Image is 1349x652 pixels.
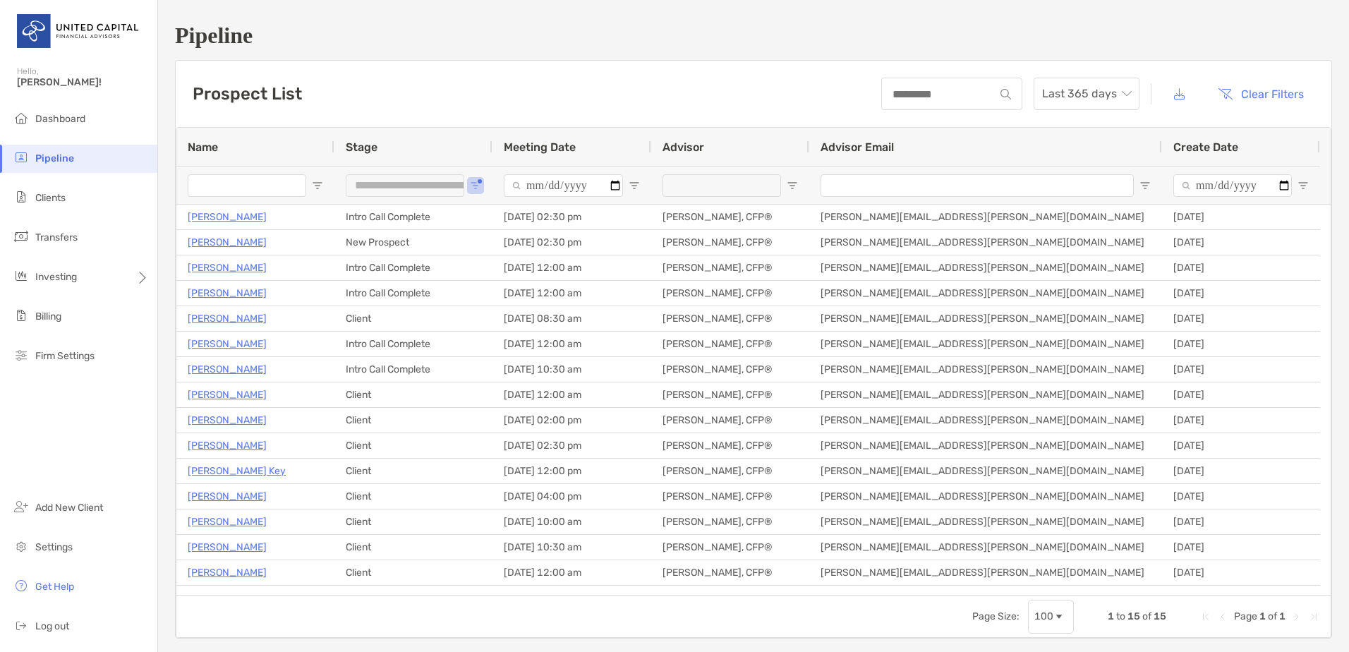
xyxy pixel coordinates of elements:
[13,149,30,166] img: pipeline icon
[809,382,1162,407] div: [PERSON_NAME][EMAIL_ADDRESS][PERSON_NAME][DOMAIN_NAME]
[470,180,481,191] button: Open Filter Menu
[809,535,1162,560] div: [PERSON_NAME][EMAIL_ADDRESS][PERSON_NAME][DOMAIN_NAME]
[188,208,267,226] p: [PERSON_NAME]
[651,560,809,585] div: [PERSON_NAME], CFP®
[492,509,651,534] div: [DATE] 10:00 am
[629,180,640,191] button: Open Filter Menu
[809,484,1162,509] div: [PERSON_NAME][EMAIL_ADDRESS][PERSON_NAME][DOMAIN_NAME]
[651,459,809,483] div: [PERSON_NAME], CFP®
[334,357,492,382] div: Intro Call Complete
[1162,281,1320,306] div: [DATE]
[1207,78,1314,109] button: Clear Filters
[13,498,30,515] img: add_new_client icon
[35,192,66,204] span: Clients
[809,205,1162,229] div: [PERSON_NAME][EMAIL_ADDRESS][PERSON_NAME][DOMAIN_NAME]
[821,174,1134,197] input: Advisor Email Filter Input
[334,205,492,229] div: Intro Call Complete
[334,306,492,331] div: Client
[13,577,30,594] img: get-help icon
[809,408,1162,433] div: [PERSON_NAME][EMAIL_ADDRESS][PERSON_NAME][DOMAIN_NAME]
[13,617,30,634] img: logout icon
[1154,610,1166,622] span: 15
[492,332,651,356] div: [DATE] 12:00 am
[35,581,74,593] span: Get Help
[188,462,286,480] p: [PERSON_NAME] Key
[809,306,1162,331] div: [PERSON_NAME][EMAIL_ADDRESS][PERSON_NAME][DOMAIN_NAME]
[35,541,73,553] span: Settings
[1162,332,1320,356] div: [DATE]
[1139,180,1151,191] button: Open Filter Menu
[1173,140,1238,154] span: Create Date
[651,535,809,560] div: [PERSON_NAME], CFP®
[809,433,1162,458] div: [PERSON_NAME][EMAIL_ADDRESS][PERSON_NAME][DOMAIN_NAME]
[334,382,492,407] div: Client
[346,140,377,154] span: Stage
[35,502,103,514] span: Add New Client
[1200,611,1211,622] div: First Page
[13,538,30,555] img: settings icon
[492,230,651,255] div: [DATE] 02:30 pm
[1162,306,1320,331] div: [DATE]
[1217,611,1228,622] div: Previous Page
[188,513,267,531] p: [PERSON_NAME]
[17,76,149,88] span: [PERSON_NAME]!
[1108,610,1114,622] span: 1
[809,230,1162,255] div: [PERSON_NAME][EMAIL_ADDRESS][PERSON_NAME][DOMAIN_NAME]
[188,259,267,277] a: [PERSON_NAME]
[1308,611,1319,622] div: Last Page
[492,281,651,306] div: [DATE] 12:00 am
[175,23,1332,49] h1: Pipeline
[809,357,1162,382] div: [PERSON_NAME][EMAIL_ADDRESS][PERSON_NAME][DOMAIN_NAME]
[13,346,30,363] img: firm-settings icon
[492,408,651,433] div: [DATE] 02:00 pm
[492,306,651,331] div: [DATE] 08:30 am
[1162,484,1320,509] div: [DATE]
[492,484,651,509] div: [DATE] 04:00 pm
[188,361,267,378] a: [PERSON_NAME]
[334,509,492,534] div: Client
[188,488,267,505] p: [PERSON_NAME]
[13,228,30,245] img: transfers icon
[312,180,323,191] button: Open Filter Menu
[334,459,492,483] div: Client
[188,335,267,353] a: [PERSON_NAME]
[504,140,576,154] span: Meeting Date
[35,350,95,362] span: Firm Settings
[35,152,74,164] span: Pipeline
[13,267,30,284] img: investing icon
[1234,610,1257,622] span: Page
[651,332,809,356] div: [PERSON_NAME], CFP®
[188,564,267,581] p: [PERSON_NAME]
[809,509,1162,534] div: [PERSON_NAME][EMAIL_ADDRESS][PERSON_NAME][DOMAIN_NAME]
[188,538,267,556] a: [PERSON_NAME]
[1162,408,1320,433] div: [DATE]
[492,560,651,585] div: [DATE] 12:00 am
[17,6,140,56] img: United Capital Logo
[651,306,809,331] div: [PERSON_NAME], CFP®
[809,332,1162,356] div: [PERSON_NAME][EMAIL_ADDRESS][PERSON_NAME][DOMAIN_NAME]
[1162,205,1320,229] div: [DATE]
[334,433,492,458] div: Client
[188,437,267,454] a: [PERSON_NAME]
[492,357,651,382] div: [DATE] 10:30 am
[334,281,492,306] div: Intro Call Complete
[188,386,267,404] p: [PERSON_NAME]
[188,234,267,251] a: [PERSON_NAME]
[1042,78,1131,109] span: Last 365 days
[1162,560,1320,585] div: [DATE]
[1162,433,1320,458] div: [DATE]
[1279,610,1286,622] span: 1
[1291,611,1302,622] div: Next Page
[492,433,651,458] div: [DATE] 02:30 pm
[334,332,492,356] div: Intro Call Complete
[492,382,651,407] div: [DATE] 12:00 am
[334,484,492,509] div: Client
[13,188,30,205] img: clients icon
[1162,382,1320,407] div: [DATE]
[1116,610,1125,622] span: to
[188,411,267,429] p: [PERSON_NAME]
[1162,509,1320,534] div: [DATE]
